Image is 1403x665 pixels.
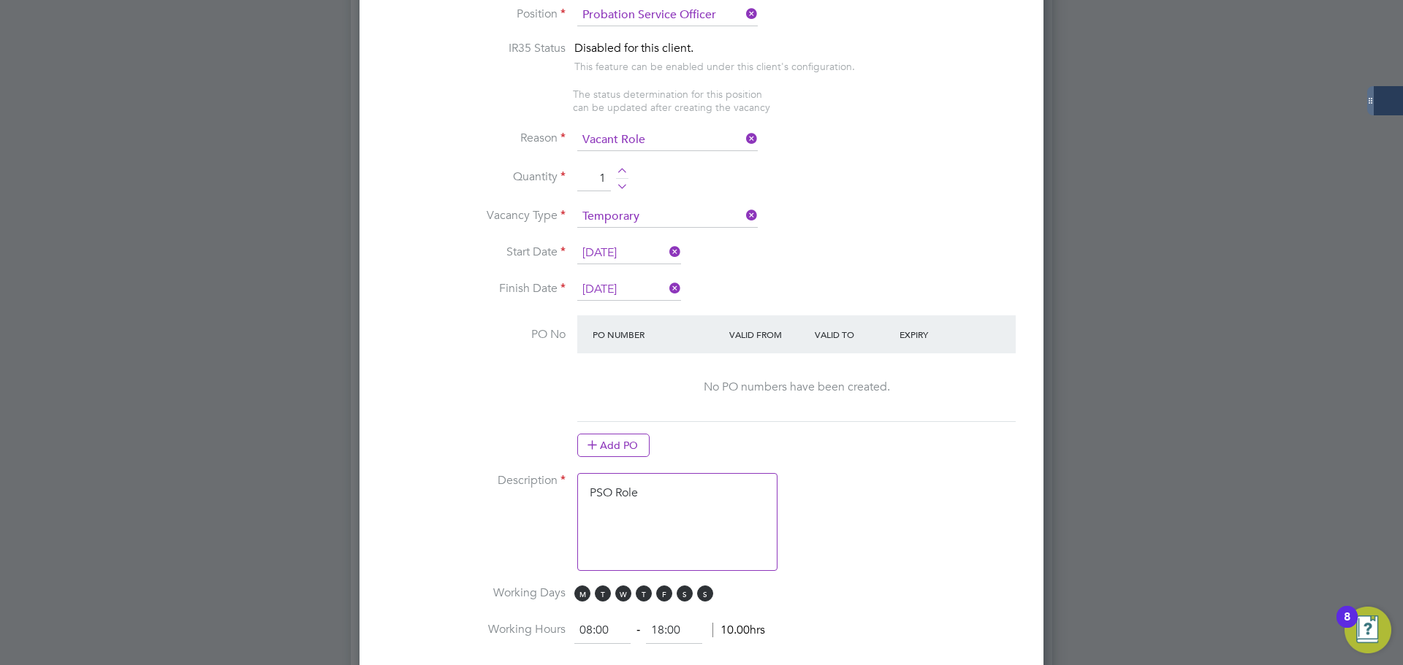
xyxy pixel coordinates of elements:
[697,585,713,601] span: S
[615,585,631,601] span: W
[589,321,726,347] div: PO Number
[1345,607,1391,653] button: Open Resource Center, 8 new notifications
[896,321,981,347] div: Expiry
[383,208,566,223] label: Vacancy Type
[574,585,590,601] span: M
[577,242,681,264] input: Select one
[383,131,566,146] label: Reason
[383,281,566,296] label: Finish Date
[726,321,811,347] div: Valid From
[383,622,566,637] label: Working Hours
[574,618,631,644] input: 08:00
[646,618,702,644] input: 17:00
[577,129,758,151] input: Select one
[574,41,693,55] span: Disabled for this client.
[383,7,566,22] label: Position
[383,473,566,488] label: Description
[577,4,758,26] input: Search for...
[811,321,897,347] div: Valid To
[574,56,855,73] div: This feature can be enabled under this client's configuration.
[656,585,672,601] span: F
[383,169,566,185] label: Quantity
[592,380,1001,395] div: No PO numbers have been created.
[577,279,681,301] input: Select one
[634,623,643,637] span: ‐
[383,327,566,342] label: PO No
[577,434,650,457] button: Add PO
[1344,617,1350,636] div: 8
[573,88,770,114] span: The status determination for this position can be updated after creating the vacancy
[383,41,566,56] label: IR35 Status
[595,585,611,601] span: T
[577,206,758,228] input: Select one
[636,585,652,601] span: T
[677,585,693,601] span: S
[383,585,566,601] label: Working Days
[383,245,566,260] label: Start Date
[712,623,765,637] span: 10.00hrs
